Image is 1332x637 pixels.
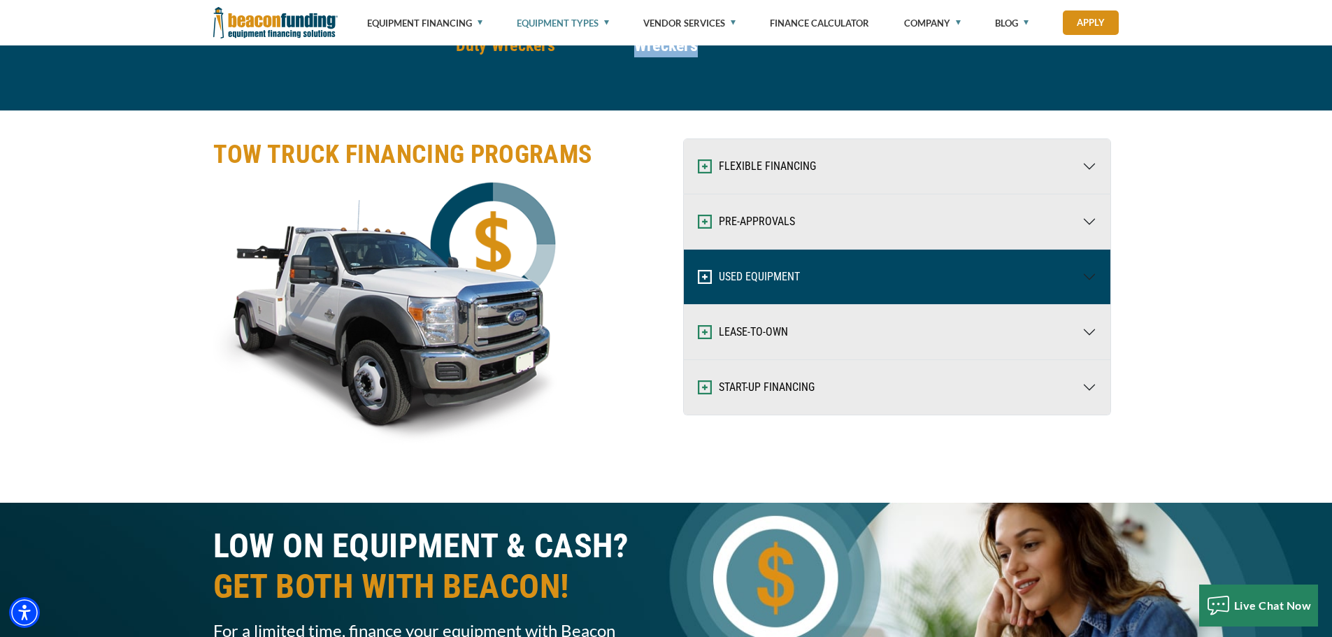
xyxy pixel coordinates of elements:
[1234,599,1312,612] span: Live Chat Now
[698,270,712,284] img: Expand and Collapse Icon
[213,138,658,171] h2: TOW TRUCK FINANCING PROGRAMS
[1063,10,1119,35] a: Apply
[9,597,40,628] div: Accessibility Menu
[698,159,712,173] img: Expand and Collapse Icon
[684,305,1110,359] button: LEASE-TO-OWN
[1199,585,1319,627] button: Live Chat Now
[684,250,1110,304] button: USED EQUIPMENT
[698,380,712,394] img: Expand and Collapse Icon
[684,139,1110,194] button: FLEXIBLE FINANCING
[698,215,712,229] img: Expand and Collapse Icon
[213,566,658,607] span: GET BOTH WITH BEACON!
[684,194,1110,249] button: PRE-APPROVALS
[213,181,563,461] img: Tow Truck
[213,526,658,607] h1: LOW ON EQUIPMENT & CASH?
[684,360,1110,415] button: START-UP FINANCING
[698,325,712,339] img: Expand and Collapse Icon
